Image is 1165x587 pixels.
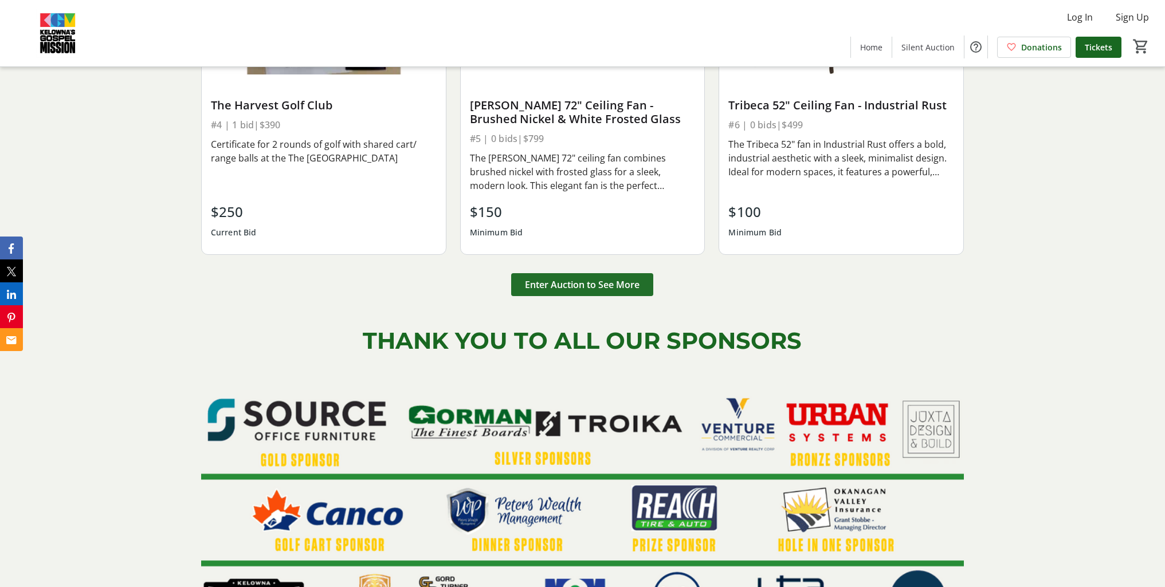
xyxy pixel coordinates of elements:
[964,36,987,58] button: Help
[1021,41,1062,53] span: Donations
[728,117,954,133] div: #6 | 0 bids | $499
[728,202,782,222] div: $100
[470,151,696,192] div: The [PERSON_NAME] 72" ceiling fan combines brushed nickel with frosted glass for a sleek, modern ...
[1076,37,1121,58] a: Tickets
[728,137,954,179] div: The Tribeca 52" fan in Industrial Rust offers a bold, industrial aesthetic with a sleek, minimali...
[901,41,955,53] span: Silent Auction
[525,278,640,291] span: Enter Auction to See More
[1085,41,1112,53] span: Tickets
[1067,10,1093,24] span: Log In
[211,137,437,165] div: Certificate for 2 rounds of golf with shared cart/ range balls at the The [GEOGRAPHIC_DATA]
[7,5,109,62] img: Kelowna's Gospel Mission's Logo
[211,222,257,243] div: Current Bid
[211,117,437,133] div: #4 | 1 bid | $390
[728,222,782,243] div: Minimum Bid
[892,37,964,58] a: Silent Auction
[1131,36,1151,57] button: Cart
[1058,8,1102,26] button: Log In
[997,37,1071,58] a: Donations
[860,41,882,53] span: Home
[211,202,257,222] div: $250
[470,202,523,222] div: $150
[511,273,653,296] button: Enter Auction to See More
[211,99,437,112] div: The Harvest Golf Club
[470,99,696,126] div: [PERSON_NAME] 72" Ceiling Fan - Brushed Nickel & White Frosted Glass
[470,222,523,243] div: Minimum Bid
[1116,10,1149,24] span: Sign Up
[201,324,964,358] p: THANK YOU TO ALL OUR SPONSORS
[1107,8,1158,26] button: Sign Up
[728,99,954,112] div: Tribeca 52" Ceiling Fan - Industrial Rust
[851,37,892,58] a: Home
[470,131,696,147] div: #5 | 0 bids | $799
